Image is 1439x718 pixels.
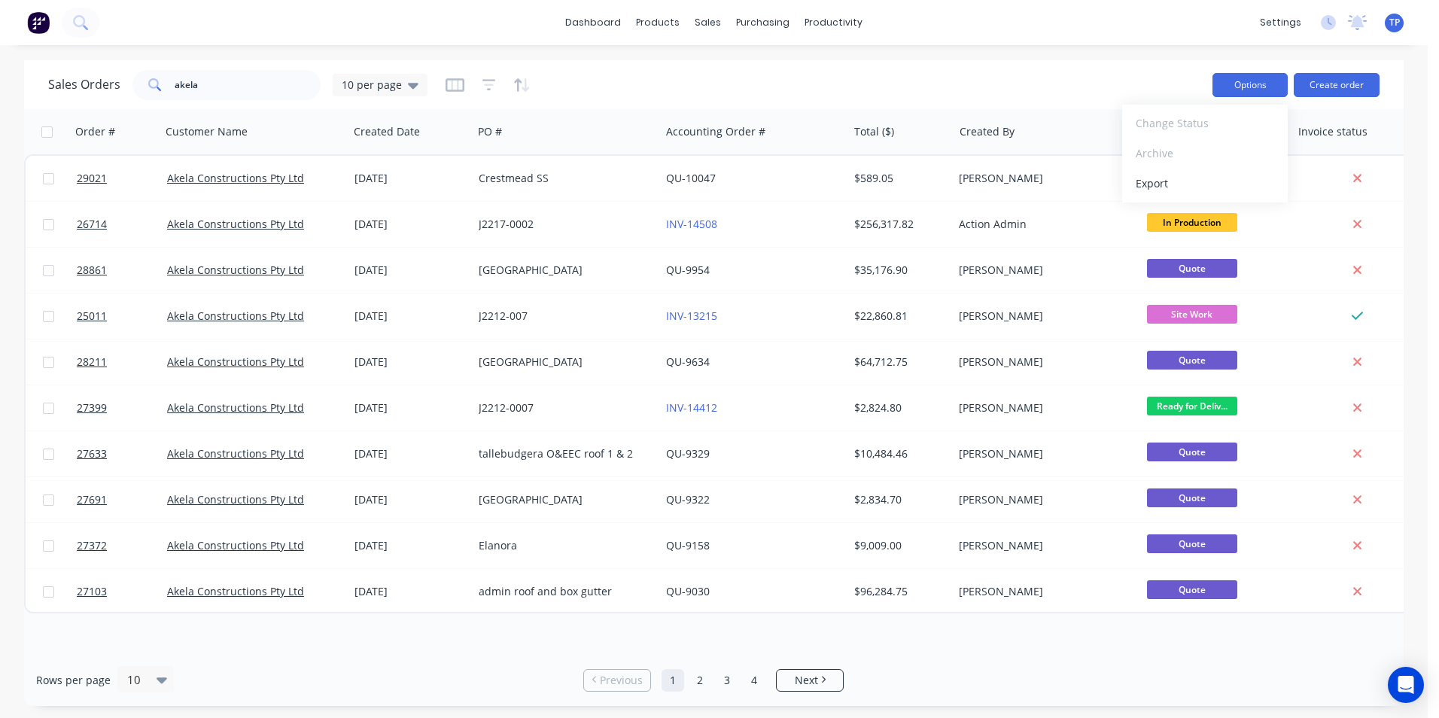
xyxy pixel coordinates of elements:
[77,156,167,201] a: 29021
[167,492,304,507] a: Akela Constructions Pty Ltd
[1136,172,1274,194] div: Export
[1136,112,1274,134] div: Change Status
[854,446,942,461] div: $10,484.46
[854,263,942,278] div: $35,176.90
[959,171,1126,186] div: [PERSON_NAME]
[354,354,467,370] div: [DATE]
[1147,534,1237,553] span: Quote
[167,309,304,323] a: Akela Constructions Pty Ltd
[854,400,942,415] div: $2,824.80
[854,584,942,599] div: $96,284.75
[959,584,1126,599] div: [PERSON_NAME]
[479,263,646,278] div: [GEOGRAPHIC_DATA]
[166,124,248,139] div: Customer Name
[959,354,1126,370] div: [PERSON_NAME]
[666,217,717,231] a: INV-14508
[666,124,765,139] div: Accounting Order #
[354,538,467,553] div: [DATE]
[354,584,467,599] div: [DATE]
[959,217,1126,232] div: Action Admin
[77,523,167,568] a: 27372
[77,354,107,370] span: 28211
[354,492,467,507] div: [DATE]
[77,477,167,522] a: 27691
[1294,73,1380,97] button: Create order
[959,309,1126,324] div: [PERSON_NAME]
[1147,351,1237,370] span: Quote
[354,171,467,186] div: [DATE]
[795,673,818,688] span: Next
[666,309,717,323] a: INV-13215
[77,400,107,415] span: 27399
[167,217,304,231] a: Akela Constructions Pty Ltd
[77,171,107,186] span: 29021
[354,309,467,324] div: [DATE]
[1147,213,1237,232] span: In Production
[666,492,710,507] a: QU-9322
[167,584,304,598] a: Akela Constructions Pty Ltd
[479,309,646,324] div: J2212-007
[1147,305,1237,324] span: Site Work
[1136,142,1274,164] div: Archive
[854,354,942,370] div: $64,712.75
[1298,124,1368,139] div: Invoice status
[577,669,850,692] ul: Pagination
[479,171,646,186] div: Crestmead SS
[854,538,942,553] div: $9,009.00
[77,569,167,614] a: 27103
[354,400,467,415] div: [DATE]
[77,248,167,293] a: 28861
[479,538,646,553] div: Elanora
[584,673,650,688] a: Previous page
[854,492,942,507] div: $2,834.70
[854,124,894,139] div: Total ($)
[77,294,167,339] a: 25011
[558,11,628,34] a: dashboard
[167,538,304,552] a: Akela Constructions Pty Ltd
[1147,488,1237,507] span: Quote
[167,354,304,369] a: Akela Constructions Pty Ltd
[1388,667,1424,703] div: Open Intercom Messenger
[959,446,1126,461] div: [PERSON_NAME]
[77,263,107,278] span: 28861
[354,263,467,278] div: [DATE]
[479,492,646,507] div: [GEOGRAPHIC_DATA]
[77,385,167,430] a: 27399
[959,263,1126,278] div: [PERSON_NAME]
[854,217,942,232] div: $256,317.82
[666,446,710,461] a: QU-9329
[1147,580,1237,599] span: Quote
[662,669,684,692] a: Page 1 is your current page
[479,217,646,232] div: J2217-0002
[689,669,711,692] a: Page 2
[687,11,729,34] div: sales
[1252,11,1309,34] div: settings
[75,124,115,139] div: Order #
[479,584,646,599] div: admin roof and box gutter
[77,584,107,599] span: 27103
[77,538,107,553] span: 27372
[1147,443,1237,461] span: Quote
[167,171,304,185] a: Akela Constructions Pty Ltd
[666,538,710,552] a: QU-9158
[628,11,687,34] div: products
[167,446,304,461] a: Akela Constructions Pty Ltd
[479,400,646,415] div: J2212-0007
[854,309,942,324] div: $22,860.81
[48,78,120,92] h1: Sales Orders
[959,400,1126,415] div: [PERSON_NAME]
[77,492,107,507] span: 27691
[479,446,646,461] div: tallebudgera O&EEC roof 1 & 2
[27,11,50,34] img: Factory
[175,70,321,100] input: Search...
[478,124,502,139] div: PO #
[77,309,107,324] span: 25011
[77,339,167,385] a: 28211
[77,446,107,461] span: 27633
[743,669,765,692] a: Page 4
[354,217,467,232] div: [DATE]
[1389,16,1400,29] span: TP
[1147,259,1237,278] span: Quote
[36,673,111,688] span: Rows per page
[600,673,643,688] span: Previous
